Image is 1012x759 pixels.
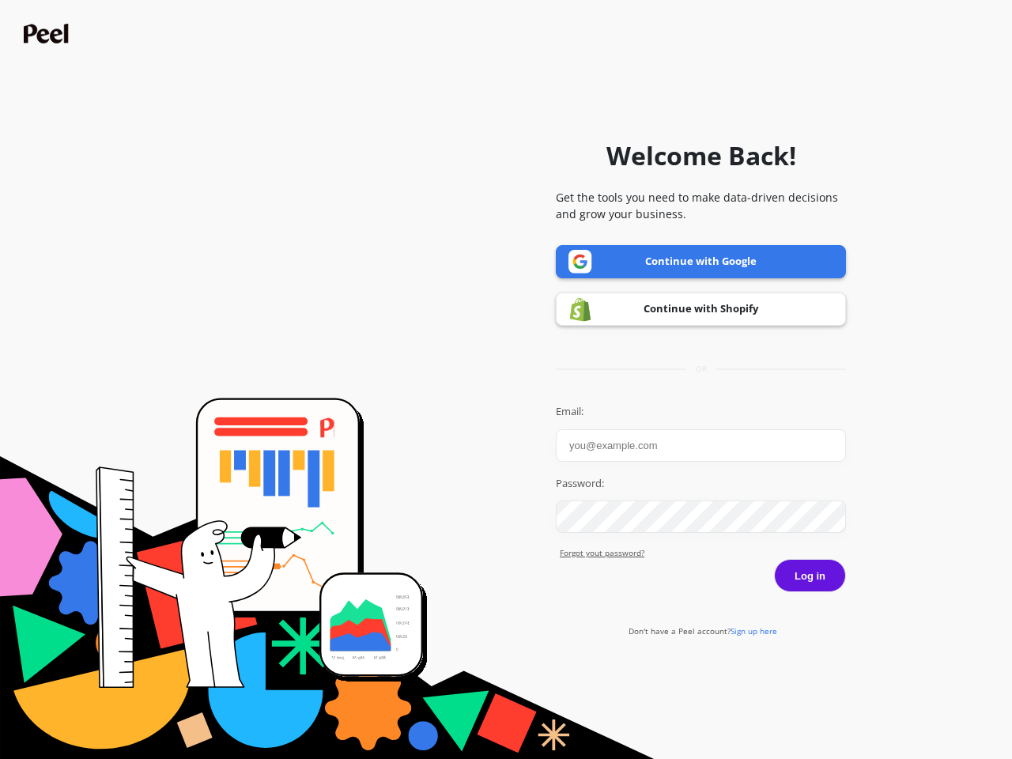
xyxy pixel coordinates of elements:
a: Don't have a Peel account?Sign up here [629,625,777,636]
a: Continue with Shopify [556,293,846,326]
img: Shopify logo [568,297,592,322]
button: Log in [774,559,846,592]
label: Password: [556,476,846,492]
div: or [556,363,846,375]
input: you@example.com [556,429,846,462]
a: Forgot yout password? [560,547,846,559]
span: Sign up here [731,625,777,636]
p: Get the tools you need to make data-driven decisions and grow your business. [556,189,846,222]
h1: Welcome Back! [606,137,796,175]
img: Google logo [568,250,592,274]
label: Email: [556,404,846,420]
a: Continue with Google [556,245,846,278]
img: Peel [24,24,73,43]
